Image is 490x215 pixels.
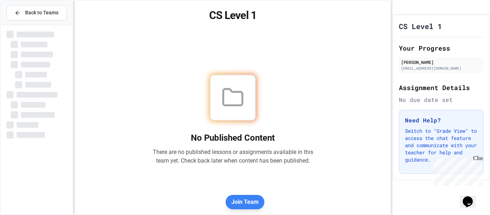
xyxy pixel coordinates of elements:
h1: CS Level 1 [399,21,442,31]
p: There are no published lessons or assignments available in this team yet. Check back later when c... [152,148,313,165]
div: Chat with us now!Close [3,3,50,46]
div: No due date set [399,95,484,104]
button: Back to Teams [6,5,67,20]
div: [PERSON_NAME] [401,59,481,65]
div: [EMAIL_ADDRESS][DOMAIN_NAME] [401,66,481,71]
button: Join Team [226,195,264,209]
p: Switch to "Grade View" to access the chat feature and communicate with your teacher for help and ... [405,127,477,163]
h3: Need Help? [405,116,477,125]
h1: CS Level 1 [84,9,382,22]
h2: Your Progress [399,43,484,53]
iframe: chat widget [430,155,483,186]
h2: Assignment Details [399,83,484,93]
h2: No Published Content [152,132,313,144]
span: Back to Teams [25,9,58,17]
iframe: chat widget [460,186,483,208]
